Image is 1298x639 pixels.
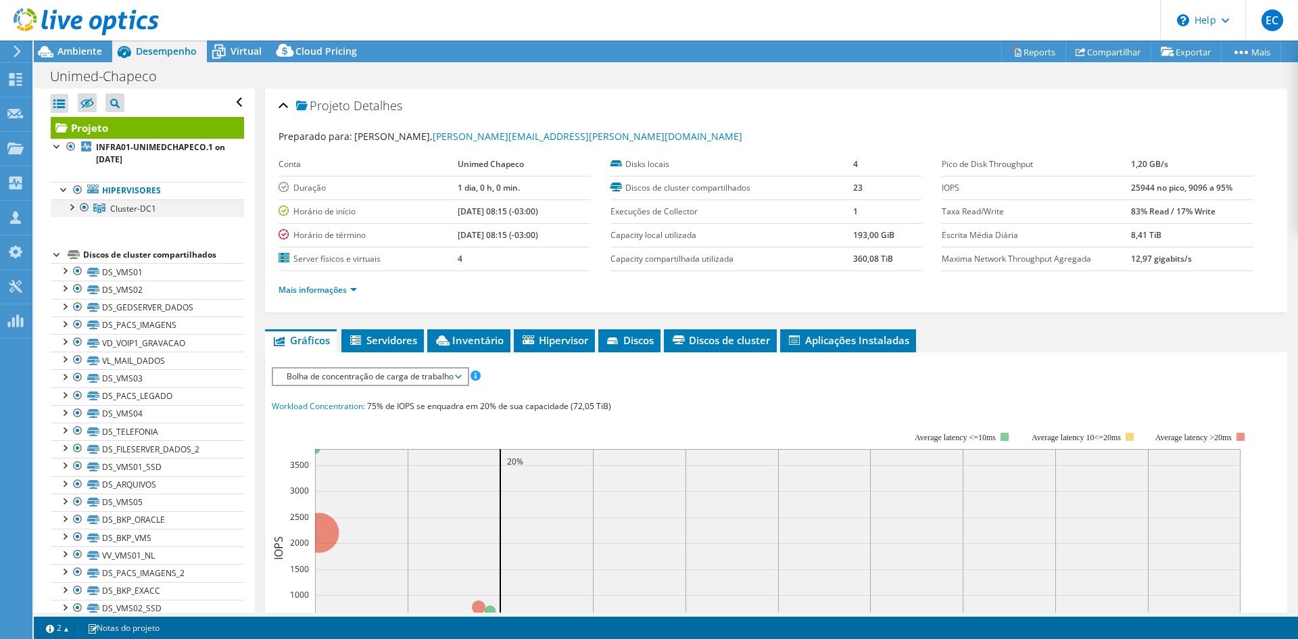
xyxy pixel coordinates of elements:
[51,529,244,546] a: DS_BKP_VMS
[458,229,538,241] b: [DATE] 08:15 (-03:00)
[458,253,462,264] b: 4
[51,564,244,582] a: DS_PACS_IMAGENS_2
[51,458,244,475] a: DS_VMS01_SSD
[354,97,402,114] span: Detalhes
[458,182,520,193] b: 1 dia, 0 h, 0 min.
[272,333,330,347] span: Gráficos
[51,387,244,405] a: DS_PACS_LEGADO
[1131,182,1232,193] b: 25944 no pico, 9096 a 95%
[942,158,1130,171] label: Pico de Disk Throughput
[458,158,524,170] b: Unimed Chapeco
[279,229,458,242] label: Horário de término
[51,263,244,281] a: DS_VMS01
[458,206,538,217] b: [DATE] 08:15 (-03:00)
[1151,41,1222,62] a: Exportar
[348,333,417,347] span: Servidores
[51,117,244,139] a: Projeto
[51,476,244,494] a: DS_ARQUIVOS
[51,316,244,334] a: DS_PACS_IMAGENS
[853,182,863,193] b: 23
[787,333,909,347] span: Aplicações Instaladas
[354,130,742,143] span: [PERSON_NAME],
[51,582,244,600] a: DS_BKP_EXACC
[51,369,244,387] a: DS_VMS03
[279,130,352,143] label: Preparado para:
[610,158,853,171] label: Disks locais
[51,299,244,316] a: DS_GEDSERVER_DADOS
[433,130,742,143] a: [PERSON_NAME][EMAIL_ADDRESS][PERSON_NAME][DOMAIN_NAME]
[51,139,244,168] a: INFRA01-UNIMEDCHAPECO.1 on [DATE]
[1032,433,1121,442] tspan: Average latency 10<=20ms
[295,45,357,57] span: Cloud Pricing
[272,400,365,412] span: Workload Concentration:
[507,456,523,467] text: 20%
[942,205,1130,218] label: Taxa Read/Write
[279,284,357,295] a: Mais informações
[521,333,588,347] span: Hipervisor
[434,333,504,347] span: Inventário
[96,141,225,165] b: INFRA01-UNIMEDCHAPECO.1 on [DATE]
[290,589,309,600] text: 1000
[44,69,178,84] h1: Unimed-Chapeco
[231,45,262,57] span: Virtual
[51,494,244,511] a: DS_VMS05
[280,369,460,385] span: Bolha de concentração de carga de trabalho
[290,537,309,548] text: 2000
[1131,206,1216,217] b: 83% Read / 17% Write
[136,45,197,57] span: Desempenho
[296,99,350,113] span: Projeto
[1131,229,1161,241] b: 8,41 TiB
[1261,9,1283,31] span: EC
[290,485,309,496] text: 3000
[1001,41,1066,62] a: Reports
[51,405,244,423] a: DS_VMS04
[83,247,244,263] div: Discos de cluster compartilhados
[1177,14,1189,26] svg: \n
[57,45,102,57] span: Ambiente
[290,511,309,523] text: 2500
[51,334,244,352] a: VD_VOIP1_GRAVACAO
[290,563,309,575] text: 1500
[853,229,894,241] b: 193,00 GiB
[1131,158,1168,170] b: 1,20 GB/s
[942,252,1130,266] label: Maxima Network Throughput Agregada
[51,511,244,529] a: DS_BKP_ORACLE
[610,252,853,266] label: Capacity compartilhada utilizada
[1131,253,1192,264] b: 12,97 gigabits/s
[942,181,1130,195] label: IOPS
[853,206,858,217] b: 1
[37,619,78,636] a: 2
[853,158,858,170] b: 4
[271,536,286,560] text: IOPS
[51,352,244,369] a: VL_MAIL_DADOS
[853,253,893,264] b: 360,08 TiB
[51,600,244,617] a: DS_VMS02_SSD
[51,546,244,564] a: VV_VMS01_NL
[367,400,611,412] span: 75% de IOPS se enquadra em 20% de sua capacidade (72,05 TiB)
[78,619,169,636] a: Notas do projeto
[51,199,244,217] a: Cluster-DC1
[610,229,853,242] label: Capacity local utilizada
[290,459,309,471] text: 3500
[1065,41,1151,62] a: Compartilhar
[279,205,458,218] label: Horário de início
[51,281,244,298] a: DS_VMS02
[942,229,1130,242] label: Escrita Média Diária
[51,440,244,458] a: DS_FILESERVER_DADOS_2
[279,158,458,171] label: Conta
[671,333,770,347] span: Discos de cluster
[1155,433,1232,442] text: Average latency >20ms
[279,252,458,266] label: Server físicos e virtuais
[915,433,996,442] tspan: Average latency <=10ms
[610,181,853,195] label: Discos de cluster compartilhados
[110,203,156,214] span: Cluster-DC1
[610,205,853,218] label: Execuções de Collector
[279,181,458,195] label: Duração
[605,333,654,347] span: Discos
[1221,41,1281,62] a: Mais
[51,182,244,199] a: Hipervisores
[51,423,244,440] a: DS_TELEFONIA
